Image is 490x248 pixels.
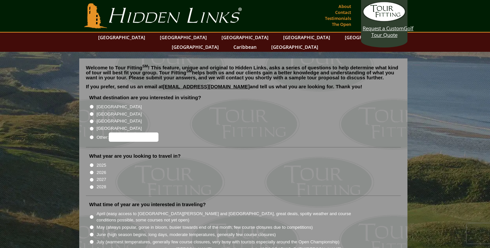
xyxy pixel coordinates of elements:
[186,69,192,73] sup: SM
[96,162,106,169] label: 2025
[96,184,106,190] label: 2028
[96,239,339,245] label: July (warmest temperatures, generally few course closures, very busy with tourists especially aro...
[89,94,201,101] label: What destination are you interested in visiting?
[156,33,210,42] a: [GEOGRAPHIC_DATA]
[96,111,142,118] label: [GEOGRAPHIC_DATA]
[89,153,181,159] label: What year are you looking to travel in?
[86,65,401,80] p: Welcome to Tour Fitting ! This feature, unique and original to Hidden Links, asks a series of que...
[96,169,106,176] label: 2026
[96,125,142,132] label: [GEOGRAPHIC_DATA]
[363,25,404,32] span: Request a Custom
[341,33,395,42] a: [GEOGRAPHIC_DATA]
[96,176,106,183] label: 2027
[142,64,148,68] sup: SM
[89,201,206,208] label: What time of year are you interested in traveling?
[96,231,276,238] label: June (high season begins, long days, moderate temperatures, generally few course closures)
[230,42,260,52] a: Caribbean
[168,42,222,52] a: [GEOGRAPHIC_DATA]
[95,33,149,42] a: [GEOGRAPHIC_DATA]
[280,33,334,42] a: [GEOGRAPHIC_DATA]
[96,132,158,142] label: Other:
[163,84,250,89] a: [EMAIL_ADDRESS][DOMAIN_NAME]
[218,33,272,42] a: [GEOGRAPHIC_DATA]
[363,2,406,38] a: Request a CustomGolf Tour Quote
[323,14,353,23] a: Testimonials
[96,224,313,231] label: May (always popular, gorse in bloom, busier towards end of the month, few course closures due to ...
[337,2,353,11] a: About
[109,132,158,142] input: Other:
[96,104,142,110] label: [GEOGRAPHIC_DATA]
[330,20,353,29] a: The Open
[96,118,142,124] label: [GEOGRAPHIC_DATA]
[86,84,401,94] p: If you prefer, send us an email at and tell us what you are looking for. Thank you!
[268,42,322,52] a: [GEOGRAPHIC_DATA]
[96,210,363,223] label: April (easy access to [GEOGRAPHIC_DATA][PERSON_NAME] and [GEOGRAPHIC_DATA], great deals, spotty w...
[334,8,353,17] a: Contact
